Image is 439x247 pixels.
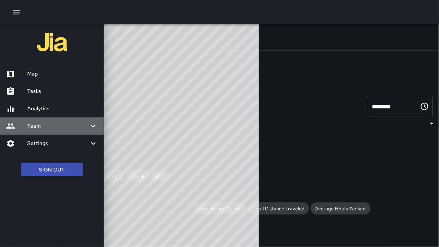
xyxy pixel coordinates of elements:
h6: Analytics [27,105,98,113]
button: Sign Out [21,163,83,177]
h6: Settings [27,139,89,148]
h6: Tasks [27,87,98,96]
img: jia-logo [37,27,67,57]
h6: Team [27,122,89,130]
h6: Map [27,70,98,78]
